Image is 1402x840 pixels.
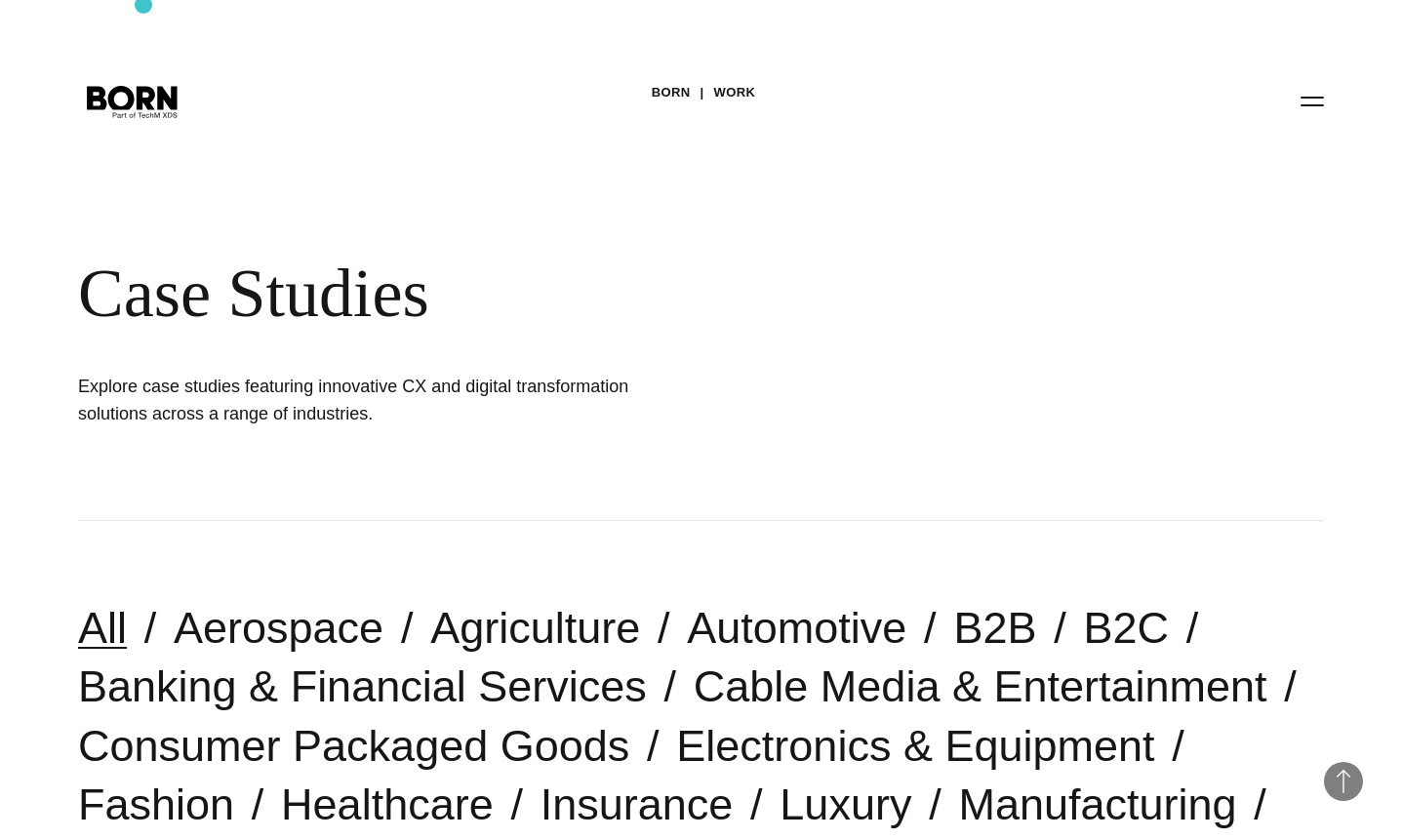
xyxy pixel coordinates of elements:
[78,780,234,829] a: Fashion
[652,78,691,107] a: BORN
[1324,762,1363,801] button: Back to Top
[1289,80,1336,121] button: Open
[78,721,629,771] a: Consumer Packaged Goods
[958,780,1236,829] a: Manufacturing
[953,603,1036,653] a: B2B
[694,661,1267,711] a: Cable Media & Entertainment
[676,721,1154,771] a: Electronics & Equipment
[78,603,127,653] a: All
[174,603,383,653] a: Aerospace
[78,254,1190,334] div: Case Studies
[541,780,734,829] a: Insurance
[687,603,906,653] a: Automotive
[78,661,647,711] a: Banking & Financial Services
[281,780,494,829] a: Healthcare
[430,603,640,653] a: Agriculture
[780,780,911,829] a: Luxury
[1083,603,1169,653] a: B2C
[714,78,756,107] a: Work
[78,373,663,427] h1: Explore case studies featuring innovative CX and digital transformation solutions across a range ...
